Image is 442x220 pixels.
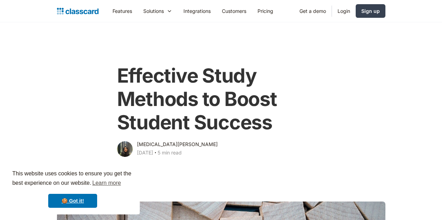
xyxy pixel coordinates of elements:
div: ‧ [153,149,158,158]
a: Login [332,3,356,19]
h1: Effective Study Methods to Boost Student Success [117,64,325,135]
a: learn more about cookies [91,178,122,188]
div: Solutions [138,3,178,19]
div: 5 min read [158,149,182,157]
a: dismiss cookie message [48,194,97,208]
span: This website uses cookies to ensure you get the best experience on our website. [12,169,133,188]
div: [DATE] [137,149,153,157]
a: Get a demo [294,3,332,19]
div: cookieconsent [6,163,140,214]
a: Sign up [356,4,385,18]
a: Integrations [178,3,216,19]
div: [MEDICAL_DATA][PERSON_NAME] [137,140,218,149]
a: home [57,6,99,16]
a: Features [107,3,138,19]
a: Pricing [252,3,279,19]
div: Sign up [361,7,380,15]
div: Solutions [143,7,164,15]
a: Customers [216,3,252,19]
